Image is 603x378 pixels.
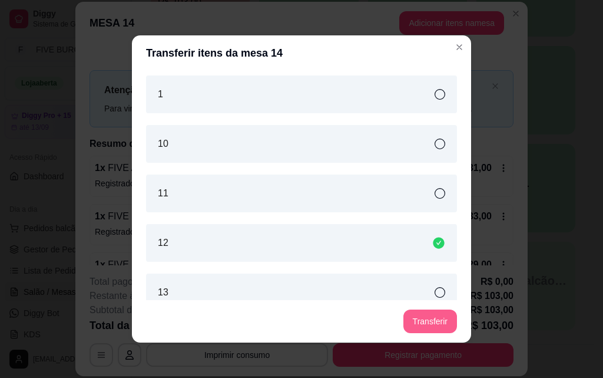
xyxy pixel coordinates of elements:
[158,285,168,300] article: 13
[403,310,457,333] button: Transferir
[158,87,163,101] article: 1
[158,186,168,200] article: 11
[158,236,168,250] article: 12
[132,35,471,71] header: Transferir itens da mesa 14
[158,137,168,151] article: 10
[450,38,469,57] button: Close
